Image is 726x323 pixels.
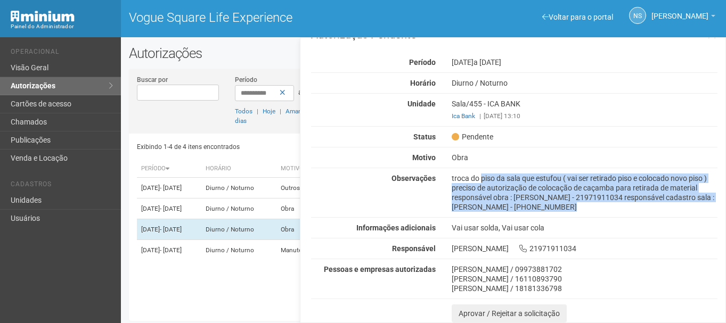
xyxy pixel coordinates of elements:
[201,240,276,261] td: Diurno / Noturno
[444,78,725,88] div: Diurno / Noturno
[479,112,481,120] span: |
[324,265,436,274] strong: Pessoas e empresas autorizadas
[235,107,252,115] a: Todos
[452,304,567,322] button: Aprovar / Rejeitar a solicitação
[137,178,201,198] td: [DATE]
[11,11,75,22] img: Minium
[160,184,182,192] span: - [DATE]
[542,13,613,21] a: Voltar para o portal
[298,88,303,96] span: a
[474,58,501,67] span: a [DATE]
[452,132,493,142] span: Pendente
[276,160,334,178] th: Motivo
[129,45,718,61] h2: Autorizações
[276,198,334,219] td: Obra
[160,226,182,233] span: - [DATE]
[201,160,276,178] th: Horário
[452,112,475,120] a: Ica Bank
[407,100,436,108] strong: Unidade
[137,75,168,85] label: Buscar por
[280,107,281,115] span: |
[391,174,436,183] strong: Observações
[409,58,436,67] strong: Período
[137,198,201,219] td: [DATE]
[11,48,113,59] li: Operacional
[452,264,717,274] div: [PERSON_NAME] / 09973881702
[137,160,201,178] th: Período
[276,240,334,261] td: Manutenção
[137,139,420,155] div: Exibindo 1-4 de 4 itens encontrados
[392,244,436,253] strong: Responsável
[201,178,276,198] td: Diurno / Noturno
[263,107,275,115] a: Hoje
[452,274,717,284] div: [PERSON_NAME] / 16110893790
[11,180,113,192] li: Cadastros
[285,107,309,115] a: Amanhã
[452,284,717,293] div: [PERSON_NAME] / 18181336798
[129,11,415,24] h1: Vogue Square Life Experience
[444,57,725,67] div: [DATE]
[444,153,725,162] div: Obra
[444,173,725,212] div: troca do piso da sala que estufou ( vai ser retirado piso e colocado novo piso ) preciso de autor...
[11,22,113,31] div: Painel do Administrador
[444,223,725,233] div: Vai usar solda, Vai usar cola
[412,153,436,162] strong: Motivo
[160,246,182,254] span: - [DATE]
[629,7,646,24] a: NS
[201,198,276,219] td: Diurno / Noturno
[257,107,258,115] span: |
[413,132,436,141] strong: Status
[276,178,334,198] td: Outros
[651,13,715,22] a: [PERSON_NAME]
[444,99,725,121] div: Sala/455 - ICA BANK
[311,29,717,40] h3: Autorização Pendente
[201,219,276,240] td: Diurno / Noturno
[137,240,201,261] td: [DATE]
[452,111,717,121] div: [DATE] 13:10
[235,75,257,85] label: Período
[651,2,708,20] span: Nicolle Silva
[160,205,182,212] span: - [DATE]
[276,219,334,240] td: Obra
[410,79,436,87] strong: Horário
[356,223,436,232] strong: Informações adicionais
[444,244,725,253] div: [PERSON_NAME] 21971911034
[137,219,201,240] td: [DATE]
